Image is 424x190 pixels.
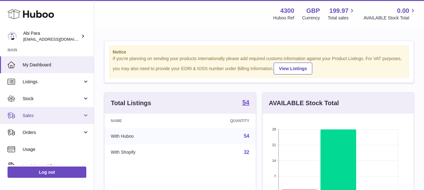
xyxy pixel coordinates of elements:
th: Name [105,114,186,128]
th: Quantity [186,114,256,128]
span: [EMAIL_ADDRESS][DOMAIN_NAME] [23,37,92,42]
span: My Dashboard [23,62,89,68]
div: Currency [302,15,320,21]
span: Usage [23,146,89,152]
strong: 4300 [280,7,294,15]
span: Total sales [328,15,356,21]
a: 54 [244,133,250,139]
td: With Shopify [105,144,186,161]
span: Listings [23,79,83,85]
text: 7 [274,174,276,178]
a: View Listings [274,63,312,74]
strong: 54 [242,99,249,105]
h3: AVAILABLE Stock Total [269,99,339,107]
span: Sales [23,113,83,119]
td: With Huboo [105,128,186,144]
text: 14 [272,159,276,162]
div: Abi Para [23,30,80,42]
span: Stock [23,96,83,102]
span: Orders [23,130,83,136]
text: 28 [272,127,276,131]
a: Log out [8,167,86,178]
span: 0.00 [397,7,409,15]
a: 0.00 AVAILABLE Stock Total [363,7,416,21]
div: Huboo Ref [273,15,294,21]
h3: Total Listings [111,99,151,107]
img: Abi@mifo.co.uk [8,32,17,41]
span: AVAILABLE Stock Total [363,15,416,21]
a: 32 [244,150,250,155]
strong: GBP [306,7,320,15]
div: If you're planning on sending your products internationally please add required customs informati... [113,56,405,74]
text: 21 [272,143,276,147]
a: 54 [242,99,249,107]
span: 199.97 [329,7,348,15]
span: Invoicing and Payments [23,163,83,169]
strong: Notice [113,49,405,55]
a: 199.97 Total sales [328,7,356,21]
